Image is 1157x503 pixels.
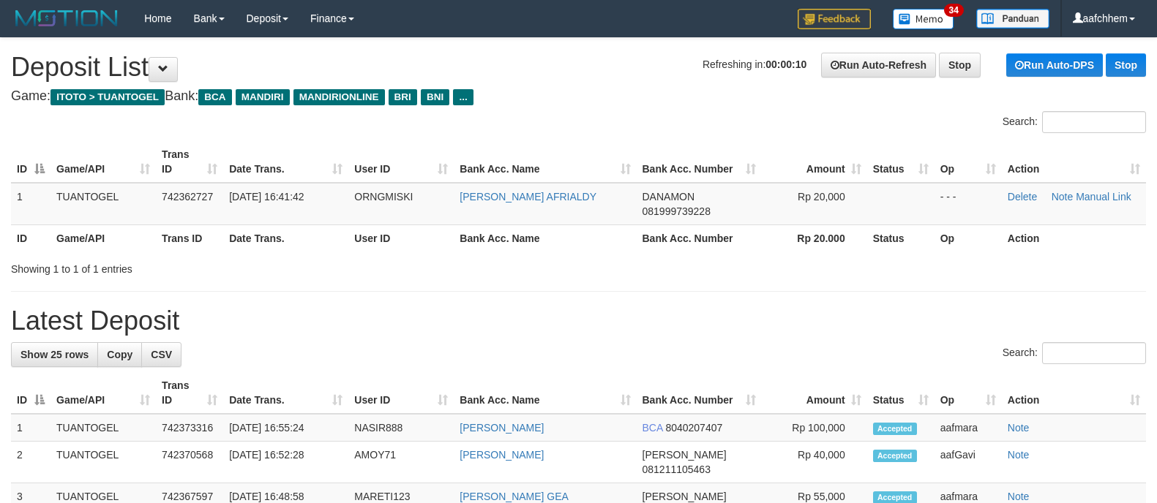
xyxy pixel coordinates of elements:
span: CSV [151,349,172,360]
span: Rp 20,000 [798,191,845,203]
td: - - - [935,183,1002,225]
td: TUANTOGEL [50,442,156,483]
a: [PERSON_NAME] [460,449,544,461]
th: Amount: activate to sort column ascending [762,372,867,414]
td: 1 [11,414,50,442]
span: 742362727 [162,191,213,203]
span: MANDIRI [236,89,290,105]
th: Bank Acc. Number: activate to sort column ascending [637,372,762,414]
th: Bank Acc. Name [454,224,636,251]
span: ITOTO > TUANTOGEL [50,89,165,105]
img: Feedback.jpg [798,9,871,29]
span: BNI [421,89,449,105]
span: BCA [198,89,231,105]
th: User ID: activate to sort column ascending [348,372,454,414]
span: Copy [107,349,132,360]
th: Game/API: activate to sort column ascending [50,372,156,414]
img: MOTION_logo.png [11,7,122,29]
td: 1 [11,183,50,225]
span: Accepted [873,450,917,462]
a: Show 25 rows [11,342,98,367]
th: Bank Acc. Name: activate to sort column ascending [454,372,636,414]
th: ID: activate to sort column descending [11,372,50,414]
a: [PERSON_NAME] [460,422,544,434]
a: Manual Link [1076,191,1131,203]
span: BRI [389,89,417,105]
td: TUANTOGEL [50,183,156,225]
th: Status [867,224,935,251]
th: Amount: activate to sort column ascending [762,141,867,183]
td: AMOY71 [348,442,454,483]
th: Rp 20.000 [762,224,867,251]
span: [DATE] 16:41:42 [229,191,304,203]
th: Op: activate to sort column ascending [935,141,1002,183]
th: Game/API [50,224,156,251]
span: Accepted [873,423,917,435]
th: Date Trans.: activate to sort column ascending [223,372,348,414]
th: Date Trans.: activate to sort column ascending [223,141,348,183]
span: MANDIRIONLINE [293,89,385,105]
th: Bank Acc. Number [637,224,762,251]
span: ... [453,89,473,105]
span: 34 [944,4,964,17]
a: Note [1008,491,1030,502]
th: ID: activate to sort column descending [11,141,50,183]
td: 742373316 [156,414,223,442]
h4: Game: Bank: [11,89,1146,104]
th: Date Trans. [223,224,348,251]
a: Note [1052,191,1074,203]
th: Trans ID: activate to sort column ascending [156,141,223,183]
span: [PERSON_NAME] [643,491,727,502]
td: 742370568 [156,442,223,483]
input: Search: [1042,111,1146,133]
th: User ID: activate to sort column ascending [348,141,454,183]
th: Bank Acc. Number: activate to sort column ascending [637,141,762,183]
a: Stop [1106,53,1146,77]
a: [PERSON_NAME] AFRIALDY [460,191,596,203]
span: [PERSON_NAME] [643,449,727,461]
strong: 00:00:10 [765,58,806,70]
label: Search: [1003,342,1146,364]
th: ID [11,224,50,251]
th: Action: activate to sort column ascending [1002,141,1146,183]
h1: Deposit List [11,53,1146,82]
td: aafGavi [935,442,1002,483]
a: [PERSON_NAME] GEA [460,491,569,502]
a: CSV [141,342,181,367]
span: DANAMON [643,191,695,203]
th: Action: activate to sort column ascending [1002,372,1146,414]
a: Stop [939,53,981,77]
span: Copy 081211105463 to clipboard [643,464,711,475]
a: Run Auto-DPS [1006,53,1103,77]
a: Copy [97,342,142,367]
td: 2 [11,442,50,483]
th: Trans ID [156,224,223,251]
label: Search: [1003,111,1146,133]
a: Note [1008,449,1030,461]
img: Button%20Memo.svg [893,9,954,29]
h1: Latest Deposit [11,306,1146,336]
th: User ID [348,224,454,251]
td: aafmara [935,414,1002,442]
th: Trans ID: activate to sort column ascending [156,372,223,414]
span: Show 25 rows [20,349,89,360]
img: panduan.png [976,9,1049,29]
div: Showing 1 to 1 of 1 entries [11,256,471,276]
th: Game/API: activate to sort column ascending [50,141,156,183]
span: Copy 081999739228 to clipboard [643,205,711,217]
span: BCA [643,422,663,434]
th: Op: activate to sort column ascending [935,372,1002,414]
a: Delete [1008,191,1037,203]
a: Run Auto-Refresh [821,53,936,77]
th: Op [935,224,1002,251]
td: [DATE] 16:52:28 [223,442,348,483]
td: TUANTOGEL [50,414,156,442]
td: [DATE] 16:55:24 [223,414,348,442]
th: Action [1002,224,1146,251]
th: Status: activate to sort column ascending [867,141,935,183]
th: Status: activate to sort column ascending [867,372,935,414]
td: NASIR888 [348,414,454,442]
td: Rp 100,000 [762,414,867,442]
a: Note [1008,422,1030,434]
td: Rp 40,000 [762,442,867,483]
